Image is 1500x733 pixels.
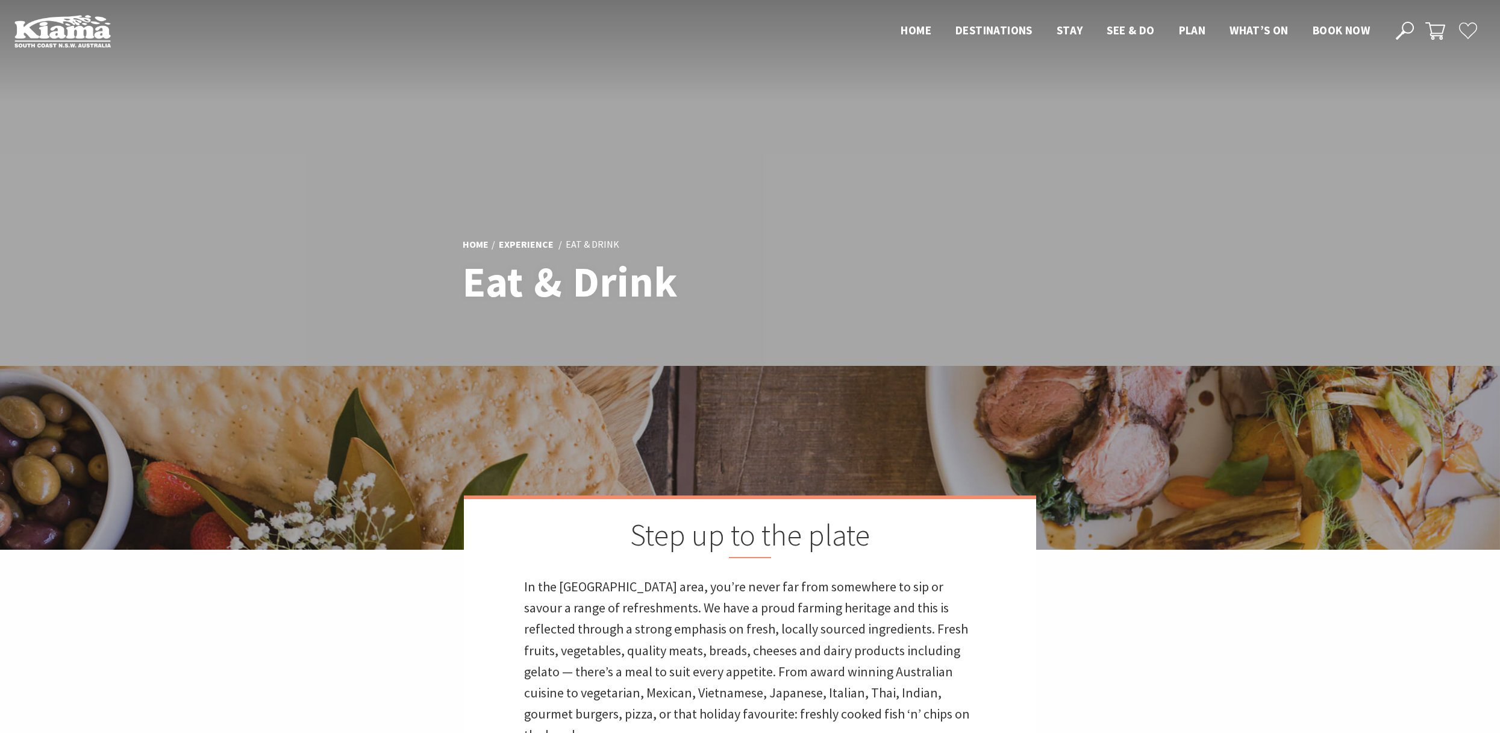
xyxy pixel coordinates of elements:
[524,517,976,558] h2: Step up to the plate
[566,237,619,253] li: Eat & Drink
[901,23,931,37] span: Home
[463,238,489,251] a: Home
[14,14,111,48] img: Kiama Logo
[889,21,1382,41] nav: Main Menu
[1313,23,1370,37] span: Book now
[955,23,1033,37] span: Destinations
[1107,23,1154,37] span: See & Do
[1179,23,1206,37] span: Plan
[499,238,554,251] a: Experience
[1230,23,1289,37] span: What’s On
[1057,23,1083,37] span: Stay
[463,259,803,305] h1: Eat & Drink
